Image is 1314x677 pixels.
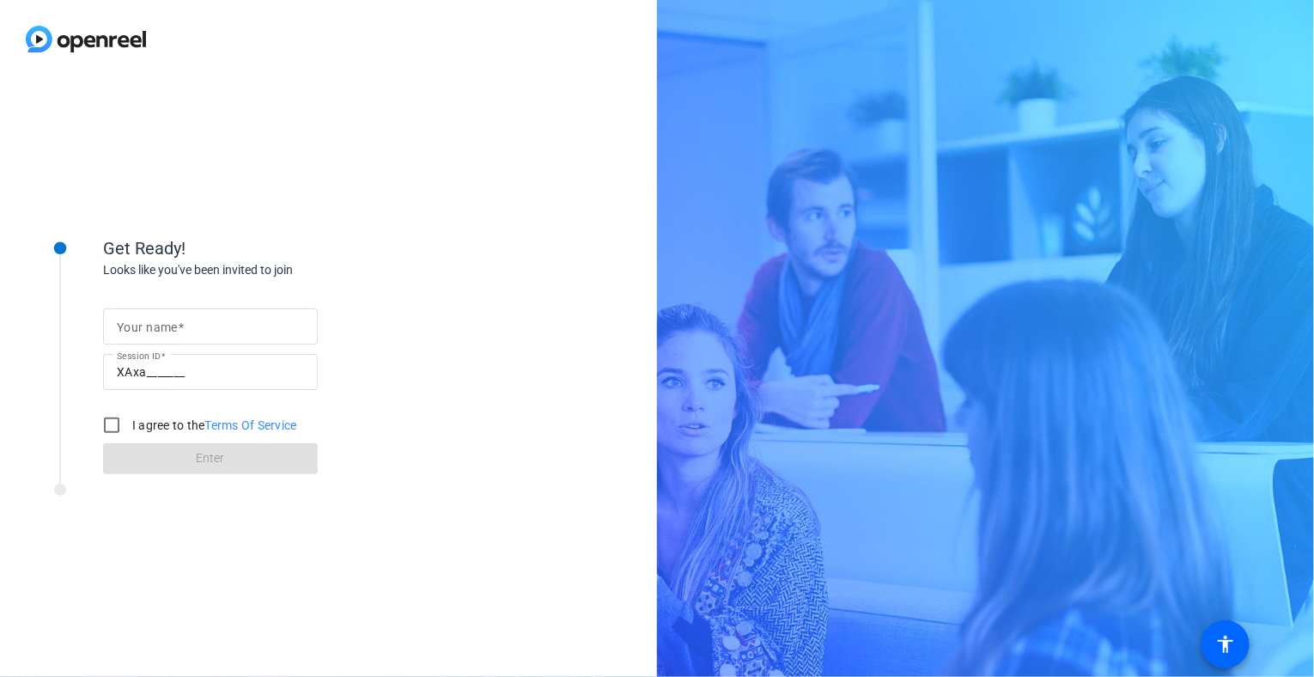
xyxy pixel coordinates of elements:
label: I agree to the [129,417,297,434]
mat-label: Your name [117,320,178,334]
div: Looks like you've been invited to join [103,261,447,279]
div: Get Ready! [103,235,447,261]
a: Terms Of Service [205,418,297,432]
mat-label: Session ID [117,351,161,361]
mat-icon: accessibility [1215,634,1236,655]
